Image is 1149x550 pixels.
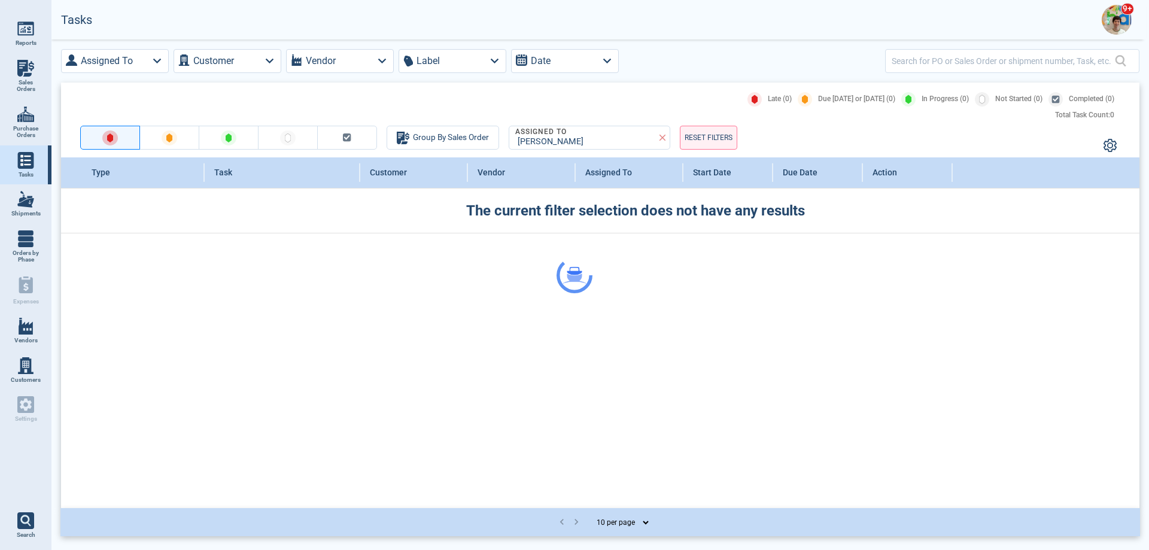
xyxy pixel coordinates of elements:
[16,39,37,47] span: Reports
[17,191,34,208] img: menu_icon
[17,106,34,123] img: menu_icon
[17,152,34,169] img: menu_icon
[17,531,35,539] span: Search
[17,60,34,77] img: menu_icon
[17,357,34,374] img: menu_icon
[19,171,34,178] span: Tasks
[10,79,42,93] span: Sales Orders
[11,376,41,384] span: Customers
[17,20,34,37] img: menu_icon
[11,210,41,217] span: Shipments
[10,125,42,139] span: Purchase Orders
[14,337,38,344] span: Vendors
[17,230,34,247] img: menu_icon
[17,318,34,335] img: menu_icon
[10,250,42,263] span: Orders by Phase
